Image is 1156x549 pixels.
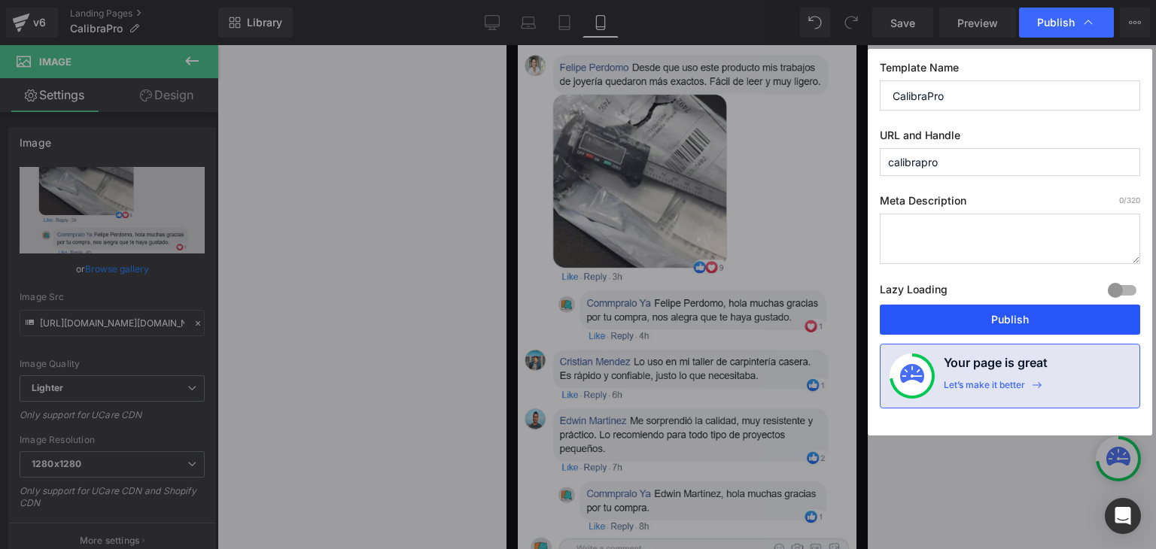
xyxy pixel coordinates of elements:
img: onboarding-status.svg [900,364,924,388]
span: /320 [1119,196,1140,205]
div: Let’s make it better [944,379,1025,399]
label: URL and Handle [880,129,1140,148]
label: Meta Description [880,194,1140,214]
h4: Your page is great [944,353,1048,379]
span: 0 [1119,196,1124,205]
label: Lazy Loading [880,280,948,305]
button: Publish [880,305,1140,335]
span: Publish [1037,16,1075,29]
label: Template Name [880,61,1140,80]
div: Open Intercom Messenger [1105,498,1141,534]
